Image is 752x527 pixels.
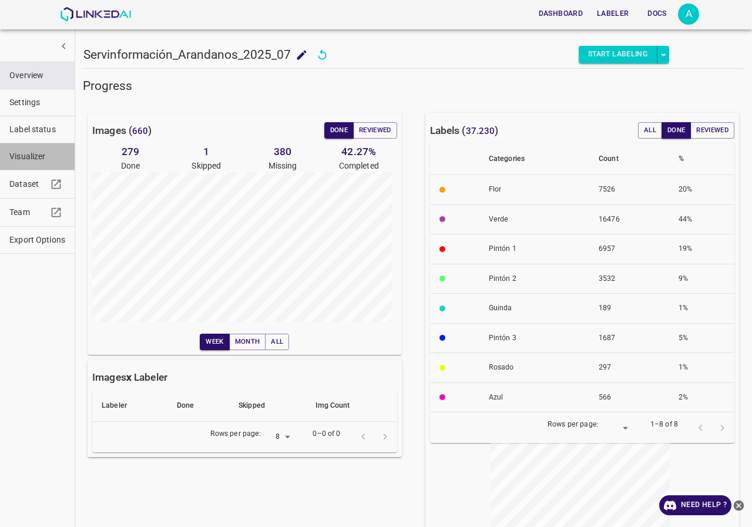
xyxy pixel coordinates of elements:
[589,382,669,412] th: 566
[636,2,678,26] a: Docs
[678,4,699,25] div: A
[313,429,340,439] p: 0–0 of 0
[479,234,589,264] th: Pintón 1
[324,122,354,139] button: Done
[479,143,589,175] th: Categories
[479,175,589,205] th: Flor
[690,122,734,139] button: Reviewed
[9,206,47,219] span: Team
[229,334,266,350] button: Month
[92,143,169,160] h6: 279
[353,122,397,139] button: Reviewed
[479,353,589,383] th: Rosado
[92,160,169,172] p: Done
[479,204,589,234] th: Verde
[603,420,632,436] div: ​
[589,234,669,264] th: 6957
[659,495,731,515] a: Need Help ?
[589,143,669,175] th: Count
[479,323,589,353] th: Pintón 3
[229,390,306,422] th: Skipped
[210,429,261,439] p: Rows per page:
[9,150,65,163] span: Visualizer
[669,143,734,175] th: %
[579,46,657,63] button: Start Labeling
[9,96,65,109] span: Settings
[169,160,245,172] p: Skipped
[589,353,669,383] th: 297
[9,123,65,136] span: Label status
[678,4,699,25] button: Open settings
[638,4,676,24] button: Docs
[244,143,321,160] h6: 380
[669,234,734,264] th: 19%
[589,175,669,205] th: 7526
[169,143,245,160] h6: 1
[9,178,47,190] span: Dataset
[669,294,734,324] th: 1%
[265,334,289,350] button: All
[132,126,148,136] span: 660
[321,160,397,172] p: Completed
[669,353,734,383] th: 1%
[589,204,669,234] th: 16476
[266,429,294,445] div: 8
[167,390,229,422] th: Done
[92,122,152,139] h6: Images ( )
[479,294,589,324] th: Guinda
[589,323,669,353] th: 1687
[579,46,669,63] div: split button
[200,334,229,350] button: Week
[669,382,734,412] th: 2%
[92,390,167,422] th: Labeler
[731,495,746,515] button: close-help
[592,4,633,24] button: Labeler
[83,78,744,94] h5: Progress
[662,122,691,139] button: Done
[589,264,669,294] th: 3532
[321,143,397,160] h6: 42.27 %
[532,2,590,26] a: Dashboard
[9,69,65,82] span: Overview
[53,35,75,57] button: show more
[638,122,662,139] button: All
[244,160,321,172] p: Missing
[479,382,589,412] th: Azul
[291,44,313,66] button: add to shopping cart
[589,294,669,324] th: 189
[657,46,669,63] button: select role
[669,323,734,353] th: 5%
[590,2,636,26] a: Labeler
[534,4,587,24] button: Dashboard
[92,369,167,385] h6: Images Labeler
[479,264,589,294] th: Pintón 2
[466,126,495,136] span: 37.230
[669,175,734,205] th: 20%
[83,46,291,63] h5: Servinformación_Arandanos_2025_07
[60,7,131,21] img: LinkedAI
[126,371,132,383] b: x
[548,419,599,430] p: Rows per page:
[306,390,397,422] th: Img Count
[430,122,499,139] h6: Labels ( )
[669,264,734,294] th: 9%
[650,419,678,430] p: 1–8 of 8
[9,234,65,246] span: Export Options
[669,204,734,234] th: 44%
